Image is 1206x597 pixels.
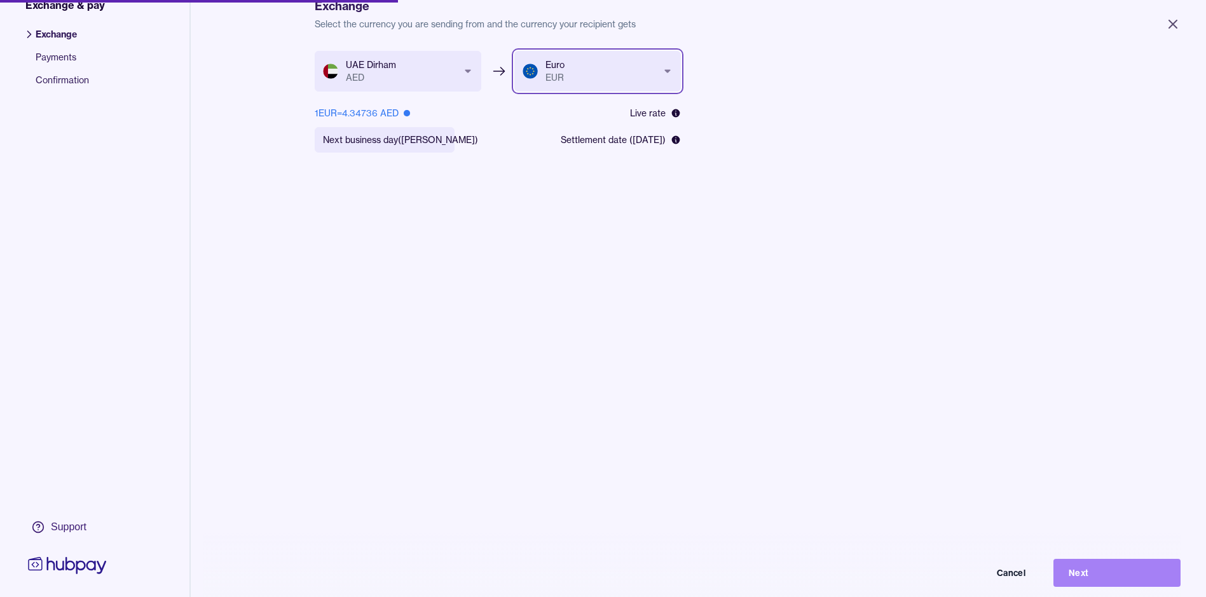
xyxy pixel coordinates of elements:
span: [DATE] [633,134,662,146]
span: Payments [36,51,89,74]
div: Live rate [630,107,681,120]
div: Support [51,520,86,534]
p: Select the currency you are sending from and the currency your recipient gets [315,18,1082,31]
span: Exchange [36,28,89,51]
button: Next [1053,559,1181,587]
button: Close [1150,10,1196,38]
button: Cancel [914,559,1041,587]
div: 1 EUR = 4.34736 AED [315,107,410,120]
span: Settlement date ( ) [561,134,666,146]
a: Support [25,514,109,540]
span: Confirmation [36,74,89,97]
